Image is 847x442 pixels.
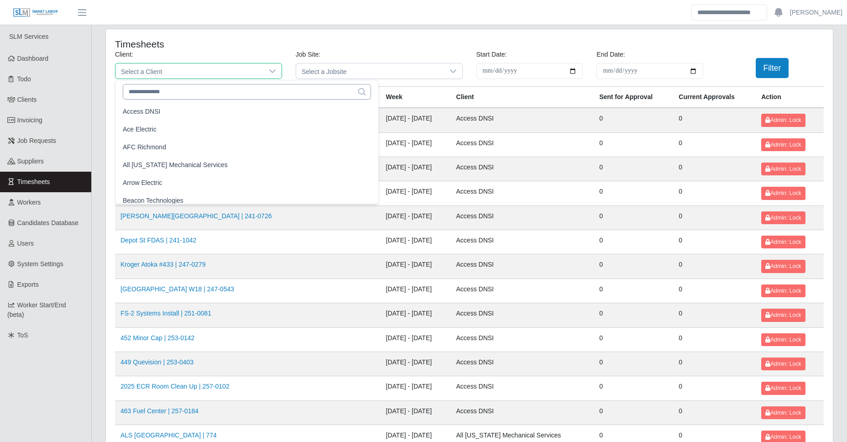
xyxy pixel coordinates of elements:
[123,178,162,188] span: Arrow Electric
[765,361,801,367] span: Admin: Lock
[17,158,44,165] span: Suppliers
[673,352,756,376] td: 0
[596,50,625,59] label: End Date:
[17,75,31,83] span: Todo
[673,181,756,205] td: 0
[451,254,594,279] td: Access DNSI
[17,331,28,339] span: ToS
[673,230,756,254] td: 0
[765,288,801,294] span: Admin: Lock
[765,117,801,123] span: Admin: Lock
[381,254,451,279] td: [DATE] - [DATE]
[756,87,824,108] th: Action
[765,337,801,343] span: Admin: Lock
[17,199,41,206] span: Workers
[381,205,451,230] td: [DATE] - [DATE]
[123,142,166,152] span: AFC Richmond
[123,160,228,170] span: All [US_STATE] Mechanical Services
[790,8,842,17] a: [PERSON_NAME]
[673,108,756,132] td: 0
[120,431,217,439] a: ALS [GEOGRAPHIC_DATA] | 774
[761,260,805,273] button: Admin: Lock
[17,240,34,247] span: Users
[761,358,805,370] button: Admin: Lock
[117,192,376,209] li: Beacon Technologies
[381,230,451,254] td: [DATE] - [DATE]
[765,263,801,269] span: Admin: Lock
[381,400,451,425] td: [DATE] - [DATE]
[761,236,805,248] button: Admin: Lock
[381,279,451,303] td: [DATE] - [DATE]
[17,55,49,62] span: Dashboard
[594,157,673,181] td: 0
[451,352,594,376] td: Access DNSI
[761,333,805,346] button: Admin: Lock
[451,327,594,352] td: Access DNSI
[673,376,756,400] td: 0
[451,400,594,425] td: Access DNSI
[761,211,805,224] button: Admin: Lock
[761,138,805,151] button: Admin: Lock
[761,163,805,175] button: Admin: Lock
[120,237,196,244] a: Depot St FDAS | 241-1042
[381,376,451,400] td: [DATE] - [DATE]
[673,205,756,230] td: 0
[123,125,157,134] span: Ace Electric
[115,50,133,59] label: Client:
[117,139,376,156] li: AFC Richmond
[117,103,376,120] li: Access DNSI
[451,279,594,303] td: Access DNSI
[296,50,320,59] label: Job Site:
[594,108,673,132] td: 0
[765,434,801,440] span: Admin: Lock
[765,166,801,172] span: Admin: Lock
[765,385,801,391] span: Admin: Lock
[451,87,594,108] th: Client
[594,376,673,400] td: 0
[7,301,66,318] span: Worker Start/End (beta)
[451,376,594,400] td: Access DNSI
[17,219,79,226] span: Candidates Database
[120,358,193,366] a: 449 Quevision | 253-0403
[673,157,756,181] td: 0
[381,132,451,157] td: [DATE] - [DATE]
[123,107,160,116] span: Access DNSI
[9,33,48,40] span: SLM Services
[17,178,50,185] span: Timesheets
[381,181,451,205] td: [DATE] - [DATE]
[761,187,805,200] button: Admin: Lock
[594,279,673,303] td: 0
[115,63,263,79] span: Select a Client
[594,352,673,376] td: 0
[381,327,451,352] td: [DATE] - [DATE]
[761,114,805,126] button: Admin: Lock
[451,181,594,205] td: Access DNSI
[123,196,183,205] span: Beacon Technologies
[120,407,199,415] a: 463 Fuel Center | 257-0184
[673,254,756,279] td: 0
[761,382,805,395] button: Admin: Lock
[117,157,376,174] li: All Florida Mechanical Services
[765,312,801,318] span: Admin: Lock
[381,108,451,132] td: [DATE] - [DATE]
[756,58,789,78] button: Filter
[761,309,805,321] button: Admin: Lock
[451,303,594,327] td: Access DNSI
[594,254,673,279] td: 0
[765,215,801,221] span: Admin: Lock
[120,334,194,342] a: 452 Minor Cap | 253-0142
[381,352,451,376] td: [DATE] - [DATE]
[17,96,37,103] span: Clients
[673,327,756,352] td: 0
[381,87,451,108] th: Week
[673,132,756,157] td: 0
[451,205,594,230] td: Access DNSI
[381,157,451,181] td: [DATE] - [DATE]
[765,410,801,416] span: Admin: Lock
[476,50,507,59] label: Start Date:
[765,142,801,148] span: Admin: Lock
[765,239,801,245] span: Admin: Lock
[451,157,594,181] td: Access DNSI
[381,303,451,327] td: [DATE] - [DATE]
[13,8,58,18] img: SLM Logo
